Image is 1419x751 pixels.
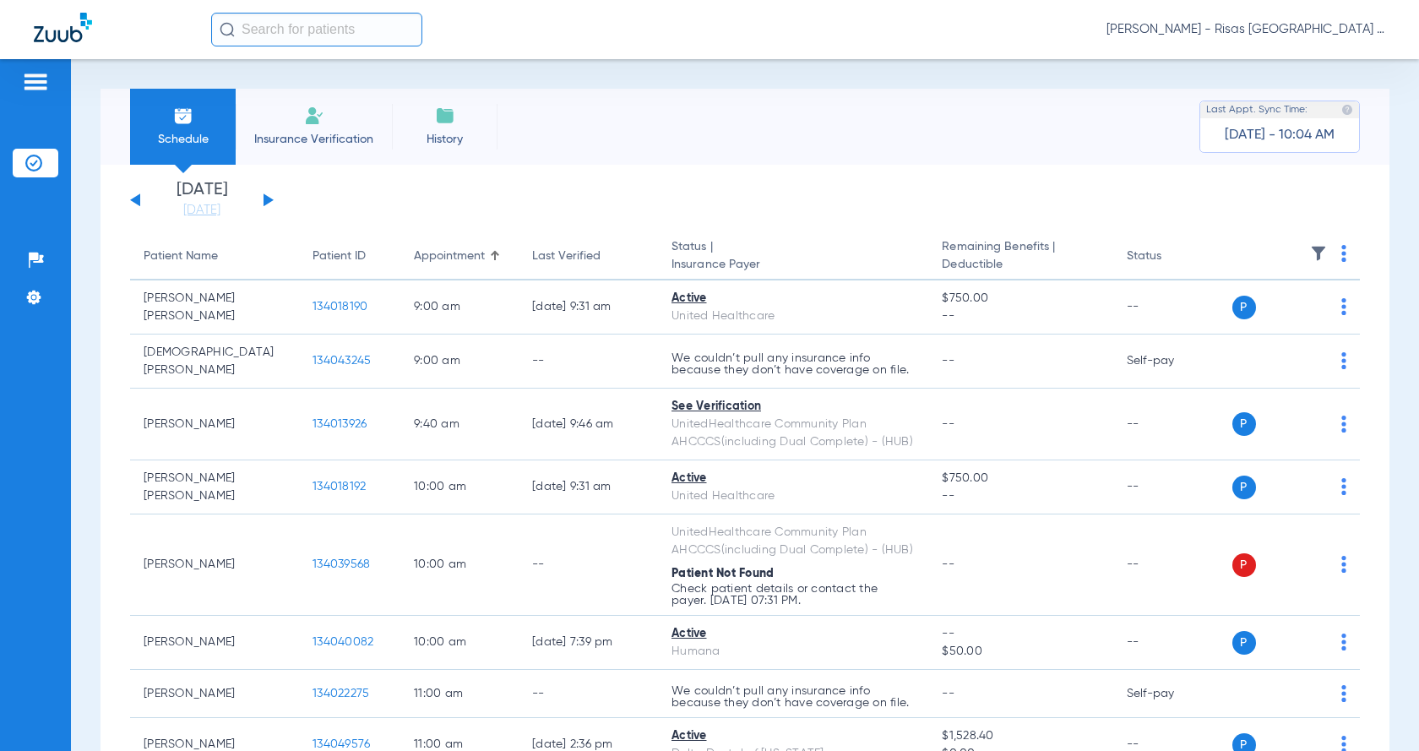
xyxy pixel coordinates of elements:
div: Active [671,727,915,745]
span: P [1232,476,1256,499]
p: We couldn’t pull any insurance info because they don’t have coverage on file. [671,685,915,709]
span: 134040082 [313,636,373,648]
span: 134022275 [313,688,369,699]
img: group-dot-blue.svg [1341,685,1346,702]
a: [DATE] [151,202,253,219]
span: P [1232,631,1256,655]
td: 9:00 AM [400,280,519,335]
span: Last Appt. Sync Time: [1206,101,1308,118]
span: Deductible [942,256,1099,274]
span: P [1232,553,1256,577]
img: last sync help info [1341,104,1353,116]
th: Status | [658,233,928,280]
div: Active [671,625,915,643]
img: Zuub Logo [34,13,92,42]
span: $750.00 [942,470,1099,487]
div: Appointment [414,248,485,265]
td: [PERSON_NAME] [130,389,299,460]
div: Last Verified [532,248,644,265]
span: -- [942,625,1099,643]
span: Schedule [143,131,223,148]
img: group-dot-blue.svg [1341,634,1346,650]
td: 10:00 AM [400,460,519,514]
div: UnitedHealthcare Community Plan AHCCCS(including Dual Complete) - (HUB) [671,524,915,559]
span: [PERSON_NAME] - Risas [GEOGRAPHIC_DATA] General [1106,21,1385,38]
td: [PERSON_NAME] [130,616,299,670]
img: Manual Insurance Verification [304,106,324,126]
td: -- [1113,616,1227,670]
span: -- [942,418,954,430]
div: Patient ID [313,248,387,265]
td: 9:00 AM [400,335,519,389]
span: -- [942,355,954,367]
span: History [405,131,485,148]
img: group-dot-blue.svg [1341,556,1346,573]
td: [PERSON_NAME] [130,514,299,616]
td: [DATE] 9:31 AM [519,280,658,335]
div: Patient ID [313,248,366,265]
span: Insurance Payer [671,256,915,274]
td: [PERSON_NAME] [PERSON_NAME] [130,460,299,514]
img: group-dot-blue.svg [1341,416,1346,433]
div: Humana [671,643,915,661]
td: [PERSON_NAME] [PERSON_NAME] [130,280,299,335]
span: $750.00 [942,290,1099,307]
span: -- [942,487,1099,505]
span: Patient Not Found [671,568,774,580]
span: $1,528.40 [942,727,1099,745]
div: Patient Name [144,248,218,265]
span: 134013926 [313,418,367,430]
td: -- [519,335,658,389]
img: Search Icon [220,22,235,37]
td: [DATE] 7:39 PM [519,616,658,670]
span: $50.00 [942,643,1099,661]
span: -- [942,558,954,570]
div: See Verification [671,398,915,416]
img: History [435,106,455,126]
div: Appointment [414,248,505,265]
td: -- [519,514,658,616]
td: [DEMOGRAPHIC_DATA][PERSON_NAME] [130,335,299,389]
td: [DATE] 9:46 AM [519,389,658,460]
div: United Healthcare [671,487,915,505]
img: group-dot-blue.svg [1341,245,1346,262]
th: Status [1113,233,1227,280]
li: [DATE] [151,182,253,219]
div: Active [671,470,915,487]
img: hamburger-icon [22,72,49,92]
span: P [1232,296,1256,319]
span: -- [942,688,954,699]
span: Insurance Verification [248,131,379,148]
div: Last Verified [532,248,601,265]
img: group-dot-blue.svg [1341,352,1346,369]
p: Check patient details or contact the payer. [DATE] 07:31 PM. [671,583,915,607]
span: 134049576 [313,738,370,750]
td: -- [519,670,658,718]
span: 134018192 [313,481,366,493]
th: Remaining Benefits | [928,233,1112,280]
div: UnitedHealthcare Community Plan AHCCCS(including Dual Complete) - (HUB) [671,416,915,451]
span: 134039568 [313,558,370,570]
img: Schedule [173,106,193,126]
td: -- [1113,460,1227,514]
td: Self-pay [1113,670,1227,718]
div: United Healthcare [671,307,915,325]
td: -- [1113,389,1227,460]
span: 134018190 [313,301,367,313]
td: 10:00 AM [400,514,519,616]
td: [DATE] 9:31 AM [519,460,658,514]
span: [DATE] - 10:04 AM [1225,127,1335,144]
span: P [1232,412,1256,436]
img: group-dot-blue.svg [1341,298,1346,315]
td: [PERSON_NAME] [130,670,299,718]
td: 9:40 AM [400,389,519,460]
td: Self-pay [1113,335,1227,389]
td: 10:00 AM [400,616,519,670]
img: group-dot-blue.svg [1341,478,1346,495]
span: -- [942,307,1099,325]
td: 11:00 AM [400,670,519,718]
td: -- [1113,514,1227,616]
p: We couldn’t pull any insurance info because they don’t have coverage on file. [671,352,915,376]
img: filter.svg [1310,245,1327,262]
input: Search for patients [211,13,422,46]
